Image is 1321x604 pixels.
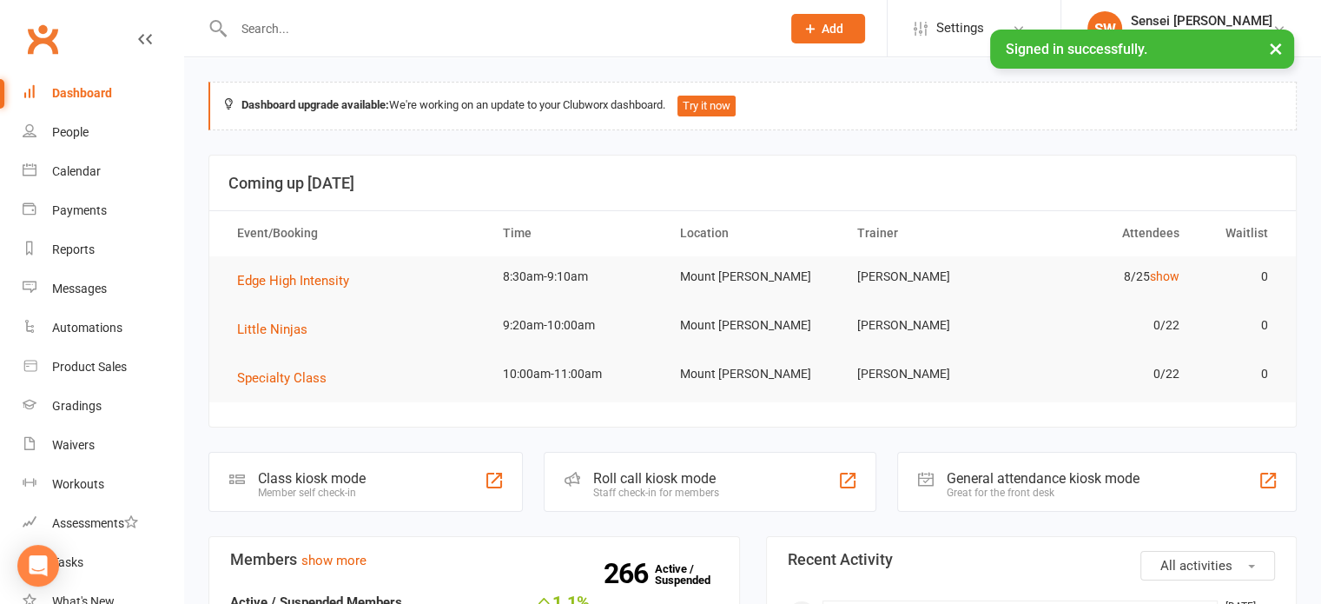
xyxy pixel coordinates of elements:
div: Automations [52,321,122,335]
th: Time [487,211,664,256]
h3: Recent Activity [788,551,1276,568]
div: Roll call kiosk mode [593,470,719,487]
td: [PERSON_NAME] [841,256,1018,297]
div: People [52,125,89,139]
td: 0 [1195,256,1284,297]
button: Specialty Class [237,368,339,388]
a: Messages [23,269,183,309]
a: show more [301,553,367,568]
div: Dashboard [52,86,112,100]
a: show [1150,269,1179,283]
a: 266Active / Suspended [655,550,731,599]
td: 10:00am-11:00am [487,354,664,395]
td: 0 [1195,354,1284,395]
td: [PERSON_NAME] [841,354,1018,395]
th: Trainer [841,211,1018,256]
div: Edge Martial Arts [1131,29,1272,44]
span: Little Ninjas [237,322,307,337]
h3: Members [230,551,718,568]
div: Workouts [52,477,104,491]
a: Reports [23,230,183,269]
a: Waivers [23,426,183,465]
td: 8:30am-9:10am [487,256,664,297]
a: Gradings [23,387,183,426]
a: Dashboard [23,74,183,113]
button: × [1260,30,1291,67]
span: All activities [1160,558,1232,574]
th: Waitlist [1195,211,1284,256]
div: Tasks [52,555,83,569]
div: General attendance kiosk mode [947,470,1139,487]
th: Event/Booking [221,211,487,256]
span: Signed in successfully. [1006,41,1147,57]
div: Staff check-in for members [593,487,719,499]
div: Messages [52,282,107,295]
td: [PERSON_NAME] [841,305,1018,346]
div: SW [1087,11,1122,46]
div: Great for the front desk [947,487,1139,499]
div: Reports [52,242,95,256]
a: Assessments [23,504,183,543]
th: Attendees [1018,211,1195,256]
a: Workouts [23,465,183,504]
div: Waivers [52,438,95,452]
td: 8/25 [1018,256,1195,297]
span: Edge High Intensity [237,273,349,289]
td: Mount [PERSON_NAME] [664,305,842,346]
td: Mount [PERSON_NAME] [664,354,842,395]
td: 9:20am-10:00am [487,305,664,346]
div: Sensei [PERSON_NAME] [1131,13,1272,29]
a: Product Sales [23,348,183,387]
div: Assessments [52,516,138,530]
button: Little Ninjas [237,319,320,340]
h3: Coming up [DATE] [228,175,1277,192]
td: 0/22 [1018,354,1195,395]
a: Clubworx [21,17,64,61]
div: Gradings [52,399,102,413]
div: Open Intercom Messenger [17,545,59,587]
div: Payments [52,203,107,217]
div: Calendar [52,164,101,178]
a: Payments [23,191,183,230]
a: People [23,113,183,152]
span: Settings [936,9,984,48]
strong: 266 [604,561,655,587]
input: Search... [228,17,769,41]
div: Product Sales [52,360,127,374]
span: Add [822,22,843,36]
td: 0/22 [1018,305,1195,346]
div: We're working on an update to your Clubworx dashboard. [208,82,1297,130]
a: Calendar [23,152,183,191]
th: Location [664,211,842,256]
a: Automations [23,309,183,348]
td: Mount [PERSON_NAME] [664,256,842,297]
a: Tasks [23,543,183,582]
div: Class kiosk mode [258,470,366,487]
strong: Dashboard upgrade available: [241,98,389,111]
button: Edge High Intensity [237,270,361,291]
div: Member self check-in [258,487,366,499]
button: Try it now [677,96,736,116]
button: Add [791,14,865,43]
button: All activities [1140,551,1275,581]
td: 0 [1195,305,1284,346]
span: Specialty Class [237,370,327,386]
